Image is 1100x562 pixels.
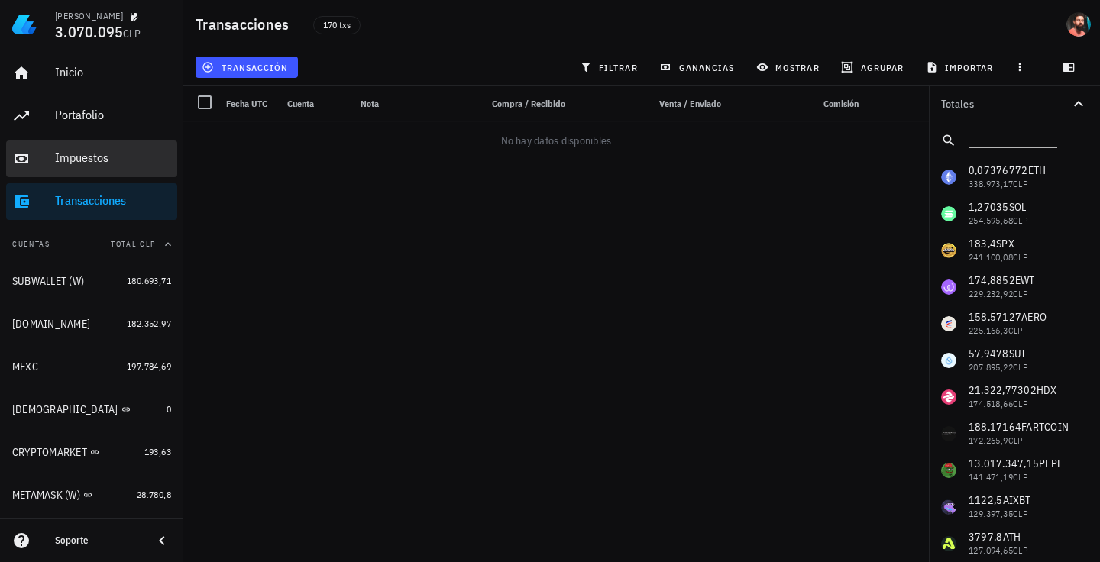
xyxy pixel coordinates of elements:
span: Comisión [823,98,859,109]
div: No hay datos disponibles [183,122,929,159]
div: Inicio [55,65,171,79]
span: 182.352,97 [127,318,171,329]
button: importar [919,57,1003,78]
button: mostrar [750,57,829,78]
div: [DEMOGRAPHIC_DATA] [12,403,118,416]
span: 180.693,71 [127,275,171,286]
span: agrupar [844,61,904,73]
div: Nota [354,86,474,122]
span: Venta / Enviado [659,98,721,109]
span: 170 txs [323,17,351,34]
button: CuentasTotal CLP [6,226,177,263]
div: Transacciones [55,193,171,208]
div: Portafolio [55,108,171,122]
div: Compra / Recibido [474,86,571,122]
a: SUBWALLET (W) 180.693,71 [6,263,177,299]
h1: Transacciones [196,12,295,37]
a: MEXC 197.784,69 [6,348,177,385]
a: CRYPTOMARKET 193,63 [6,434,177,470]
div: [DOMAIN_NAME] [12,318,90,331]
a: METAMASK (W) 28.780,8 [6,476,177,513]
button: filtrar [574,57,647,78]
button: ganancias [653,57,744,78]
div: Comisión [755,86,865,122]
span: 28.780,8 [137,489,171,500]
span: 3.070.095 [55,21,123,42]
span: CLP [123,27,141,40]
span: 193,63 [144,446,171,457]
span: Total CLP [111,239,156,249]
span: 0 [167,403,171,415]
img: LedgiFi [12,12,37,37]
button: agrupar [835,57,913,78]
span: transacción [205,61,288,73]
div: Soporte [55,535,141,547]
button: transacción [196,57,298,78]
span: Cuenta [287,98,314,109]
span: Compra / Recibido [492,98,565,109]
span: Nota [361,98,379,109]
a: [DOMAIN_NAME] 182.352,97 [6,305,177,342]
div: Venta / Enviado [629,86,727,122]
button: Totales [929,86,1100,122]
a: Impuestos [6,140,177,177]
div: [PERSON_NAME] [55,10,123,22]
a: Inicio [6,55,177,92]
div: Impuestos [55,150,171,165]
div: SUBWALLET (W) [12,275,84,288]
div: METAMASK (W) [12,489,80,502]
div: Totales [941,99,1069,109]
span: 197.784,69 [127,360,171,372]
span: importar [929,61,994,73]
span: filtrar [583,61,638,73]
div: CRYPTOMARKET [12,446,87,459]
a: [DEMOGRAPHIC_DATA] 0 [6,391,177,428]
span: ganancias [662,61,734,73]
a: Portafolio [6,98,177,134]
div: Cuenta [281,86,354,122]
div: Fecha UTC [220,86,281,122]
a: Transacciones [6,183,177,220]
span: Fecha UTC [226,98,267,109]
div: avatar [1066,12,1091,37]
span: mostrar [759,61,820,73]
div: MEXC [12,360,38,373]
